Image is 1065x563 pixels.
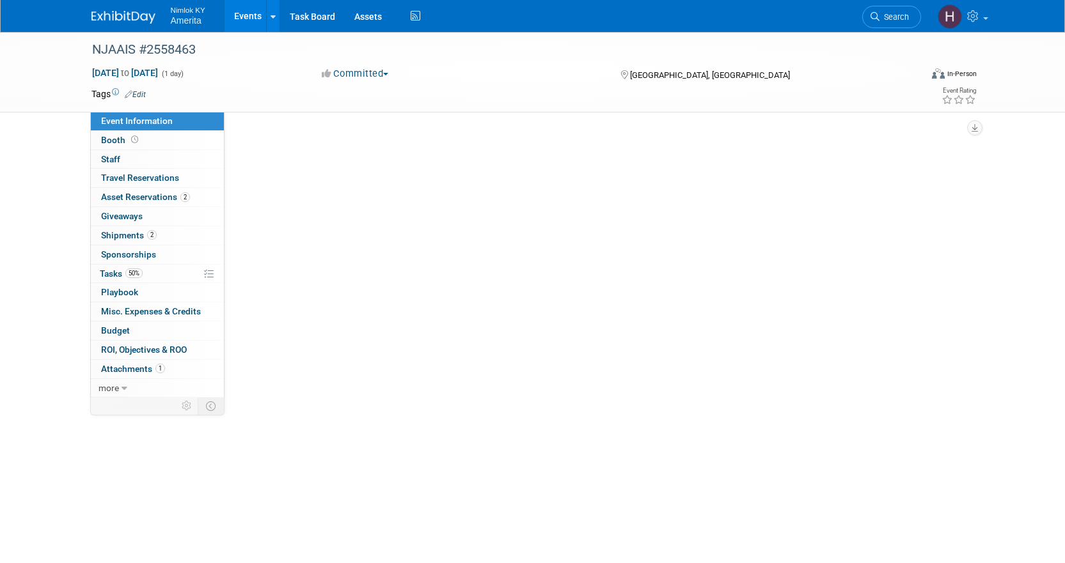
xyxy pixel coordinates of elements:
span: Giveaways [101,211,143,221]
span: (1 day) [161,70,184,78]
span: Tasks [100,268,143,279]
span: 50% [125,268,143,278]
a: Asset Reservations2 [91,188,224,206]
span: Booth [101,135,141,145]
a: Attachments1 [91,360,224,378]
span: [DATE] [DATE] [91,67,159,79]
div: NJAAIS #2558463 [88,38,902,61]
a: Booth [91,131,224,150]
div: In-Person [947,69,977,79]
td: Toggle Event Tabs [198,397,224,414]
span: more [99,383,119,393]
span: Booth not reserved yet [129,135,141,144]
span: Asset Reservations [101,192,190,202]
img: Hannah Durbin [938,4,962,29]
a: Search [862,6,921,28]
span: to [119,68,131,78]
div: Event Rating [942,88,976,94]
span: Attachments [101,364,165,374]
span: Search [880,12,909,22]
a: Event Information [91,112,224,130]
a: ROI, Objectives & ROO [91,341,224,359]
a: Giveaways [91,207,224,226]
span: 2 [180,192,190,202]
a: Shipments2 [91,226,224,245]
span: 1 [155,364,165,373]
a: Travel Reservations [91,169,224,187]
span: Budget [101,325,130,335]
a: Staff [91,150,224,169]
span: Misc. Expenses & Credits [101,306,201,316]
div: Event Format [846,66,977,86]
img: Format-Inperson.png [932,68,945,79]
span: Event Information [101,116,173,126]
img: ExhibitDay [91,11,155,24]
span: Amerita [171,15,201,26]
span: Playbook [101,287,138,297]
a: Tasks50% [91,265,224,283]
a: Playbook [91,283,224,302]
span: Staff [101,154,120,164]
span: 2 [147,230,157,240]
a: Misc. Expenses & Credits [91,302,224,321]
button: Committed [317,67,393,81]
span: Shipments [101,230,157,240]
td: Personalize Event Tab Strip [176,397,198,414]
span: Travel Reservations [101,173,179,183]
a: Budget [91,321,224,340]
a: Sponsorships [91,245,224,264]
td: Tags [91,88,146,100]
span: ROI, Objectives & ROO [101,344,187,355]
span: Sponsorships [101,249,156,259]
span: [GEOGRAPHIC_DATA], [GEOGRAPHIC_DATA] [630,70,790,80]
span: Nimlok KY [171,3,205,16]
a: more [91,379,224,397]
a: Edit [125,90,146,99]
